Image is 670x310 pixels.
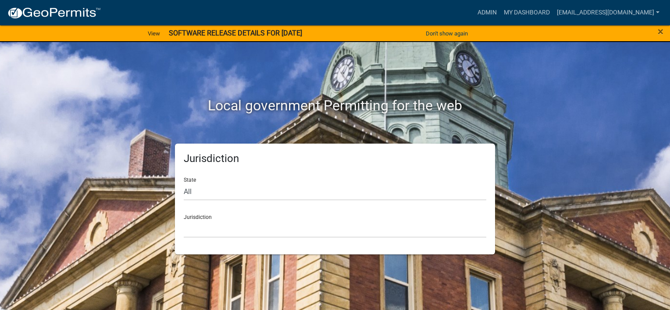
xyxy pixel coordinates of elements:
button: Don't show again [422,26,471,41]
a: My Dashboard [500,4,553,21]
a: View [144,26,164,41]
strong: SOFTWARE RELEASE DETAILS FOR [DATE] [169,29,302,37]
span: × [658,25,663,38]
a: [EMAIL_ADDRESS][DOMAIN_NAME] [553,4,663,21]
a: Admin [474,4,500,21]
h5: Jurisdiction [184,152,486,165]
button: Close [658,26,663,37]
h2: Local government Permitting for the web [92,97,578,114]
